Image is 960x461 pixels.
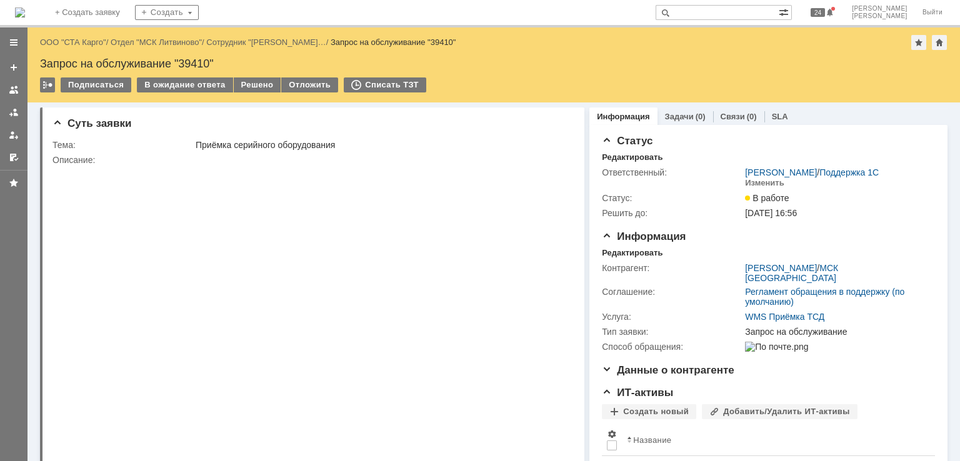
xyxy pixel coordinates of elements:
div: (0) [747,112,757,121]
div: Ответственный: [602,167,742,177]
div: Редактировать [602,248,662,258]
div: Тип заявки: [602,327,742,337]
span: Данные о контрагенте [602,364,734,376]
div: / [40,37,111,47]
a: Поддержка 1С [819,167,879,177]
a: Мои заявки [4,125,24,145]
div: (0) [696,112,706,121]
img: logo [15,7,25,17]
span: Информация [602,230,686,242]
a: МСК [GEOGRAPHIC_DATA] [745,263,838,283]
img: По почте.png [745,342,808,352]
div: Соглашение: [602,287,742,297]
a: WMS Приёмка ТСД [745,312,824,322]
div: Название [633,435,671,445]
div: Приёмка серийного оборудования [196,140,567,150]
a: Задачи [665,112,694,121]
div: Запрос на обслуживание "39410" [40,57,947,70]
div: Тема: [52,140,193,150]
div: Контрагент: [602,263,742,273]
span: Суть заявки [52,117,131,129]
a: Сотрудник "[PERSON_NAME]… [206,37,326,47]
span: 24 [811,8,825,17]
div: Запрос на обслуживание [745,327,929,337]
div: Статус: [602,193,742,203]
a: Создать заявку [4,57,24,77]
div: Способ обращения: [602,342,742,352]
span: [PERSON_NAME] [852,5,907,12]
a: Связи [721,112,745,121]
div: Создать [135,5,199,20]
div: Редактировать [602,152,662,162]
a: Заявки на командах [4,80,24,100]
span: В работе [745,193,789,203]
span: [DATE] 16:56 [745,208,797,218]
span: [PERSON_NAME] [852,12,907,20]
a: Перейти на домашнюю страницу [15,7,25,17]
a: Регламент обращения в поддержку (по умолчанию) [745,287,904,307]
div: / [745,263,929,283]
a: ООО "СТА Карго" [40,37,106,47]
div: Работа с массовостью [40,77,55,92]
a: [PERSON_NAME] [745,167,817,177]
div: Изменить [745,178,784,188]
a: Информация [597,112,649,121]
div: Запрос на обслуживание "39410" [331,37,456,47]
div: Сделать домашней страницей [932,35,947,50]
th: Название [622,424,925,456]
a: Отдел "МСК Литвиново" [111,37,202,47]
a: Мои согласования [4,147,24,167]
div: / [745,167,879,177]
div: Услуга: [602,312,742,322]
span: Настройки [607,429,617,439]
div: / [206,37,331,47]
a: SLA [772,112,788,121]
div: / [111,37,206,47]
div: Решить до: [602,208,742,218]
span: Статус [602,135,652,147]
span: ИТ-активы [602,387,673,399]
a: Заявки в моей ответственности [4,102,24,122]
div: Добавить в избранное [911,35,926,50]
span: Расширенный поиск [779,6,791,17]
div: Описание: [52,155,569,165]
a: [PERSON_NAME] [745,263,817,273]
